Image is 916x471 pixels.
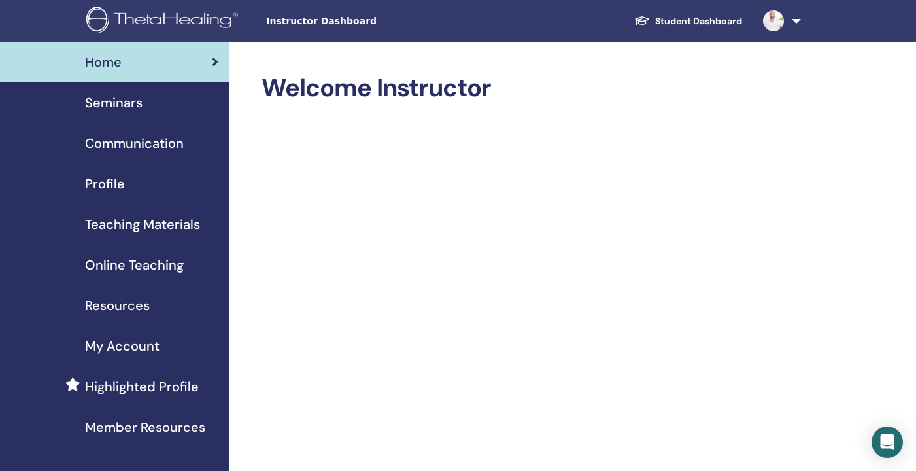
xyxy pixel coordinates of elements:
a: Student Dashboard [624,9,753,33]
span: Seminars [85,93,143,113]
span: Highlighted Profile [85,377,199,396]
span: Communication [85,133,184,153]
span: Instructor Dashboard [266,14,462,28]
span: My Account [85,336,160,356]
img: logo.png [86,7,243,36]
span: Profile [85,174,125,194]
span: Member Resources [85,417,205,437]
img: default.jpg [763,10,784,31]
span: Online Teaching [85,255,184,275]
span: Home [85,52,122,72]
div: Open Intercom Messenger [872,427,903,458]
span: Resources [85,296,150,315]
img: graduation-cap-white.svg [634,15,650,26]
span: Teaching Materials [85,215,200,234]
h2: Welcome Instructor [262,73,798,103]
